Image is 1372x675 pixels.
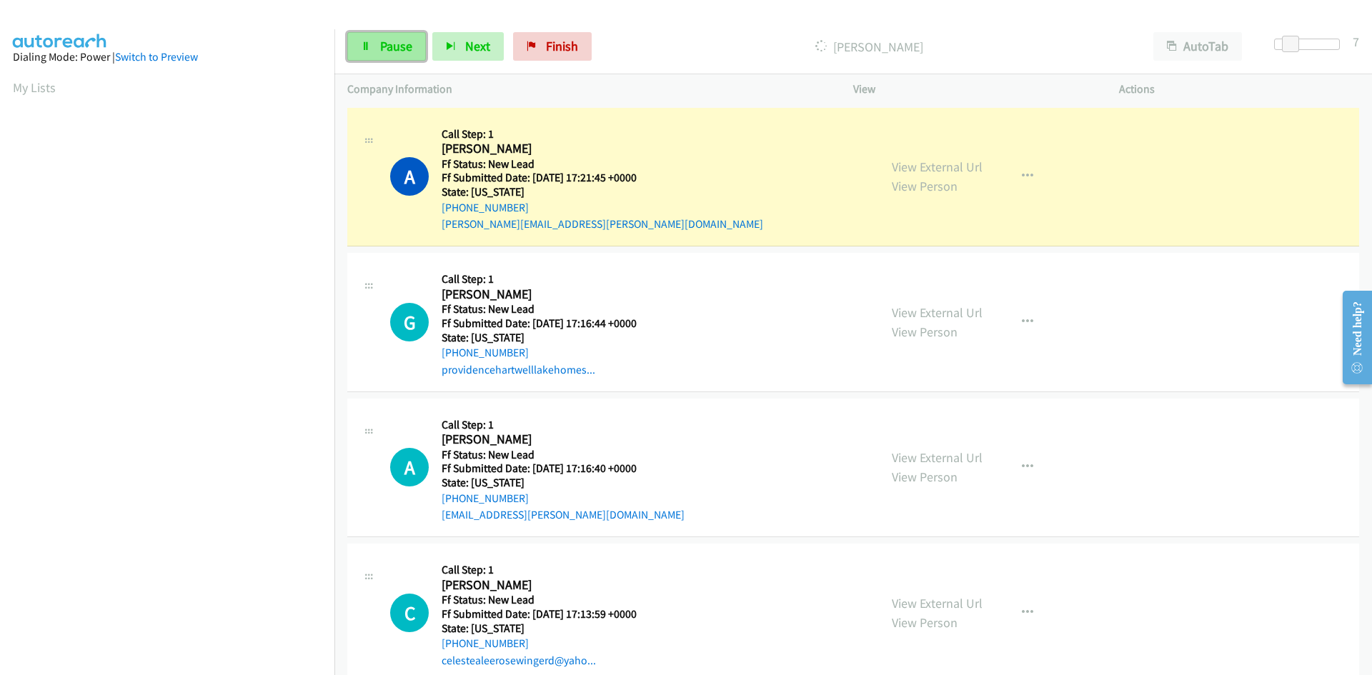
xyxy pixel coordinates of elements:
h5: State: [US_STATE] [442,185,763,199]
div: The call is yet to be attempted [390,594,429,632]
h1: G [390,303,429,341]
h5: Call Step: 1 [442,272,655,286]
div: The call is yet to be attempted [390,448,429,486]
h5: Ff Status: New Lead [442,448,685,462]
a: View External Url [892,595,983,611]
div: The call is yet to be attempted [390,303,429,341]
h5: Ff Submitted Date: [DATE] 17:16:44 +0000 [442,316,655,331]
a: Pause [347,32,426,61]
span: Pause [380,38,412,54]
h5: Ff Submitted Date: [DATE] 17:16:40 +0000 [442,461,685,476]
div: Dialing Mode: Power | [13,49,322,66]
h5: State: [US_STATE] [442,331,655,345]
h1: C [390,594,429,632]
a: [PHONE_NUMBER] [442,201,529,214]
a: My Lists [13,79,56,96]
div: 7 [1353,32,1359,51]
h2: [PERSON_NAME] [442,431,655,448]
a: Finish [513,32,592,61]
h1: A [390,448,429,486]
button: Next [432,32,504,61]
a: [PHONE_NUMBER] [442,491,529,505]
a: View External Url [892,304,983,321]
a: View External Url [892,449,983,466]
iframe: Resource Center [1331,281,1372,394]
a: celestealeerosewingerd@yaho... [442,654,596,667]
span: Finish [546,38,578,54]
p: Actions [1119,81,1359,98]
a: View External Url [892,159,983,175]
h5: Ff Submitted Date: [DATE] 17:21:45 +0000 [442,171,763,185]
a: [PHONE_NUMBER] [442,346,529,359]
p: [PERSON_NAME] [611,37,1128,56]
p: Company Information [347,81,827,98]
span: Next [465,38,490,54]
button: AutoTab [1153,32,1242,61]
h2: [PERSON_NAME] [442,286,655,303]
h5: Call Step: 1 [442,418,685,432]
a: View Person [892,469,958,485]
h5: Ff Status: New Lead [442,302,655,316]
h5: Call Step: 1 [442,563,655,577]
a: providencehartwelllakehomes... [442,363,595,376]
h5: Call Step: 1 [442,127,763,141]
a: View Person [892,614,958,631]
h5: State: [US_STATE] [442,621,655,636]
a: [EMAIL_ADDRESS][PERSON_NAME][DOMAIN_NAME] [442,508,685,521]
h1: A [390,157,429,196]
h5: State: [US_STATE] [442,476,685,490]
h5: Ff Status: New Lead [442,157,763,171]
a: View Person [892,324,958,340]
h2: [PERSON_NAME] [442,577,655,594]
a: Switch to Preview [115,50,198,64]
a: [PHONE_NUMBER] [442,636,529,650]
p: View [853,81,1093,98]
a: [PERSON_NAME][EMAIL_ADDRESS][PERSON_NAME][DOMAIN_NAME] [442,217,763,231]
h2: [PERSON_NAME] [442,141,655,157]
h5: Ff Status: New Lead [442,593,655,607]
a: View Person [892,178,958,194]
h5: Ff Submitted Date: [DATE] 17:13:59 +0000 [442,607,655,621]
